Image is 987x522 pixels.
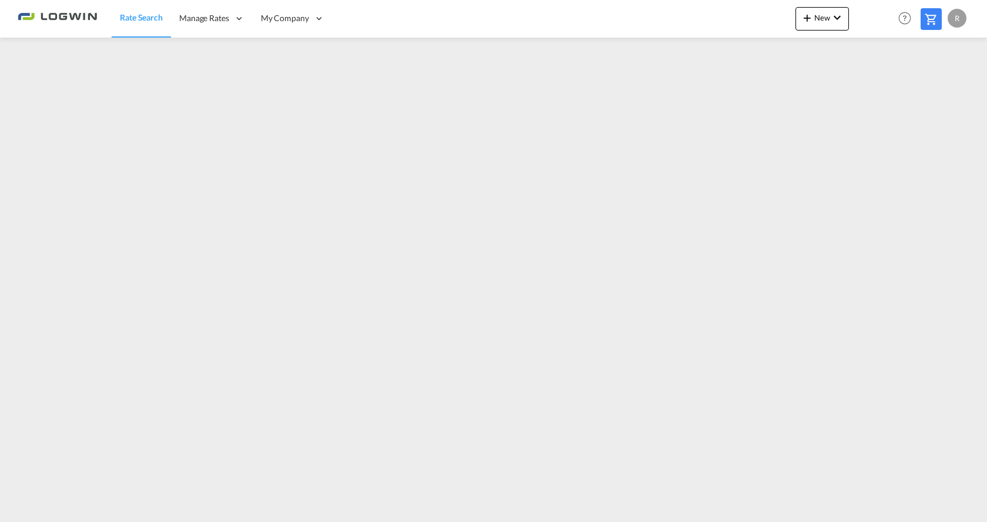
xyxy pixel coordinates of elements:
button: icon-plus 400-fgNewicon-chevron-down [795,7,849,31]
img: 2761ae10d95411efa20a1f5e0282d2d7.png [18,5,97,32]
div: R [948,9,966,28]
span: New [800,13,844,22]
span: Manage Rates [179,12,229,24]
span: Help [895,8,915,28]
span: Rate Search [120,12,163,22]
md-icon: icon-plus 400-fg [800,11,814,25]
span: My Company [261,12,309,24]
div: Help [895,8,921,29]
md-icon: icon-chevron-down [830,11,844,25]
